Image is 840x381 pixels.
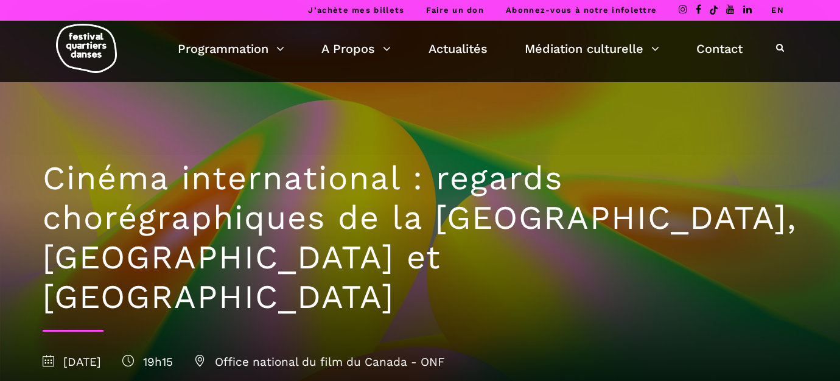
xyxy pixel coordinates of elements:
span: [DATE] [43,355,101,369]
span: 19h15 [122,355,173,369]
a: Actualités [429,38,488,59]
a: EN [771,5,784,15]
a: Programmation [178,38,284,59]
a: Contact [696,38,743,59]
span: Office national du film du Canada - ONF [194,355,445,369]
h1: Cinéma international : regards chorégraphiques de la [GEOGRAPHIC_DATA], [GEOGRAPHIC_DATA] et [GEO... [43,159,797,316]
a: A Propos [321,38,391,59]
a: J’achète mes billets [308,5,404,15]
a: Faire un don [426,5,484,15]
a: Médiation culturelle [525,38,659,59]
a: Abonnez-vous à notre infolettre [506,5,657,15]
img: logo-fqd-med [56,24,117,73]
